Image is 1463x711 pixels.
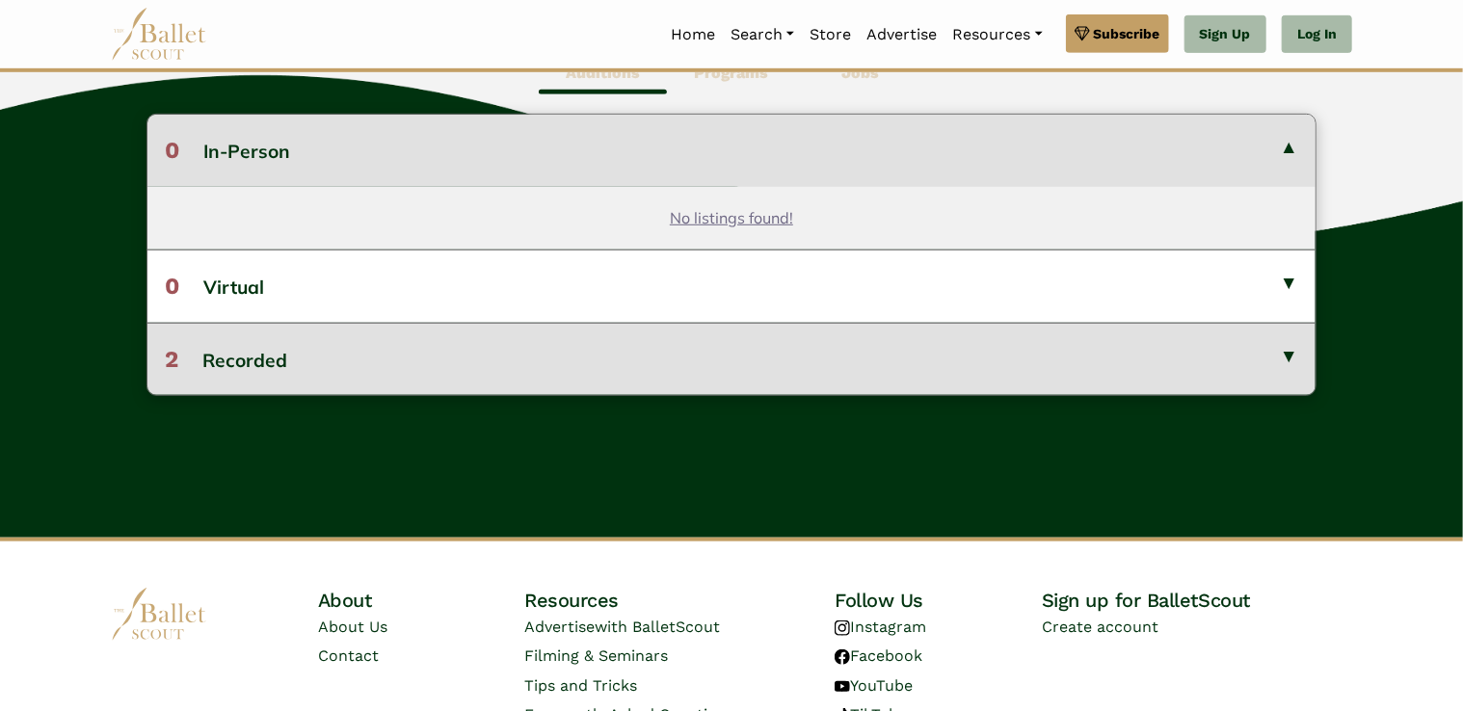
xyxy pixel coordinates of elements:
[835,679,850,695] img: youtube logo
[524,676,637,695] a: Tips and Tricks
[165,273,179,300] span: 0
[835,646,922,665] a: Facebook
[318,618,387,636] a: About Us
[835,676,913,695] a: YouTube
[835,588,1042,613] h4: Follow Us
[670,208,793,227] u: No listings found!
[694,64,768,82] b: Programs
[524,588,835,613] h4: Resources
[835,649,850,665] img: facebook logo
[1282,15,1352,54] a: Log In
[524,646,668,665] a: Filming & Seminars
[835,620,850,636] img: instagram logo
[841,64,879,82] b: Jobs
[524,618,720,636] a: Advertisewith BalletScout
[1094,23,1160,44] span: Subscribe
[595,618,720,636] span: with BalletScout
[1042,588,1352,613] h4: Sign up for BalletScout
[147,250,1316,322] button: 0Virtual
[111,588,207,641] img: logo
[723,14,802,55] a: Search
[318,588,525,613] h4: About
[1075,23,1090,44] img: gem.svg
[944,14,1050,55] a: Resources
[566,64,640,82] b: Auditions
[835,618,926,636] a: Instagram
[859,14,944,55] a: Advertise
[1042,618,1158,636] a: Create account
[1066,14,1169,53] a: Subscribe
[147,115,1316,186] button: 0In-Person
[663,14,723,55] a: Home
[802,14,859,55] a: Store
[165,346,178,373] span: 2
[147,323,1316,395] button: 2Recorded
[318,646,379,665] a: Contact
[165,137,179,164] span: 0
[1184,15,1266,54] a: Sign Up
